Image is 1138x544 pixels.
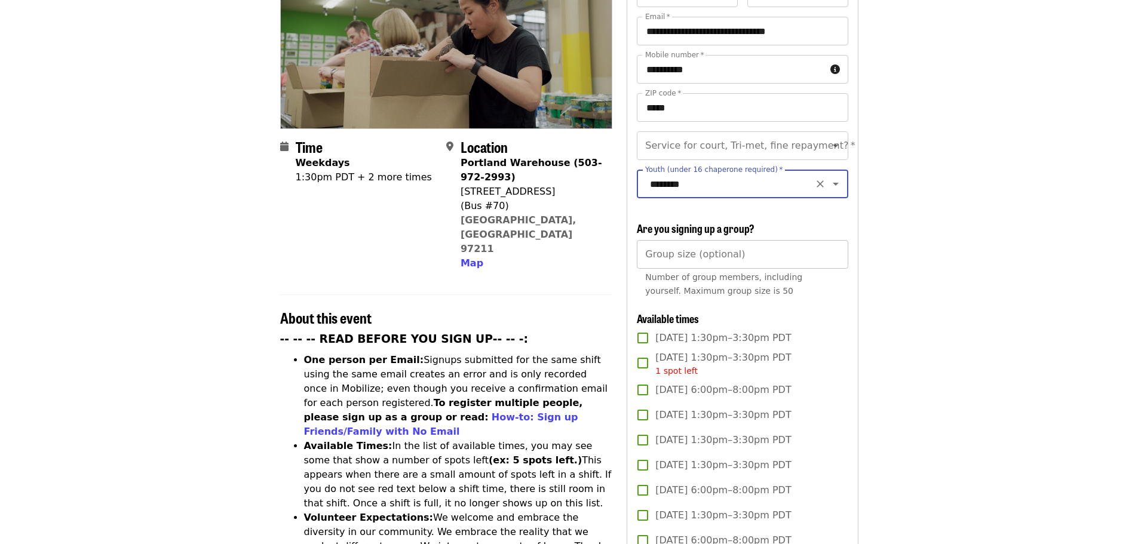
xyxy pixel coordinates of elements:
span: Number of group members, including yourself. Maximum group size is 50 [645,272,802,296]
label: Mobile number [645,51,704,59]
i: map-marker-alt icon [446,141,453,152]
input: Email [637,17,848,45]
button: Open [827,176,844,192]
span: 1 spot left [655,366,698,376]
span: Time [296,136,323,157]
strong: (ex: 5 spots left.) [489,454,582,466]
label: ZIP code [645,90,681,97]
button: Open [827,137,844,154]
input: Mobile number [637,55,825,84]
button: Map [461,256,483,271]
input: ZIP code [637,93,848,122]
div: [STREET_ADDRESS] [461,185,603,199]
li: Signups submitted for the same shift using the same email creates an error and is only recorded o... [304,353,613,439]
label: Youth (under 16 chaperone required) [645,166,783,173]
span: Map [461,257,483,269]
strong: To register multiple people, please sign up as a group or read: [304,397,583,423]
strong: Available Times: [304,440,392,451]
a: How-to: Sign up Friends/Family with No Email [304,411,578,437]
span: About this event [280,307,372,328]
button: Clear [812,176,829,192]
span: [DATE] 1:30pm–3:30pm PDT [655,508,791,523]
div: (Bus #70) [461,199,603,213]
span: [DATE] 1:30pm–3:30pm PDT [655,433,791,447]
li: In the list of available times, you may see some that show a number of spots left This appears wh... [304,439,613,511]
span: [DATE] 1:30pm–3:30pm PDT [655,331,791,345]
input: [object Object] [637,240,848,269]
span: Available times [637,311,699,326]
span: [DATE] 6:00pm–8:00pm PDT [655,483,791,497]
strong: Volunteer Expectations: [304,512,434,523]
strong: Portland Warehouse (503-972-2993) [461,157,602,183]
span: [DATE] 6:00pm–8:00pm PDT [655,383,791,397]
div: 1:30pm PDT + 2 more times [296,170,432,185]
span: Location [461,136,508,157]
label: Email [645,13,670,20]
span: Are you signing up a group? [637,220,754,236]
i: calendar icon [280,141,289,152]
strong: One person per Email: [304,354,424,365]
strong: -- -- -- READ BEFORE YOU SIGN UP-- -- -: [280,333,529,345]
a: [GEOGRAPHIC_DATA], [GEOGRAPHIC_DATA] 97211 [461,214,576,254]
i: circle-info icon [830,64,840,75]
span: [DATE] 1:30pm–3:30pm PDT [655,458,791,472]
span: [DATE] 1:30pm–3:30pm PDT [655,351,791,377]
strong: Weekdays [296,157,350,168]
span: [DATE] 1:30pm–3:30pm PDT [655,408,791,422]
